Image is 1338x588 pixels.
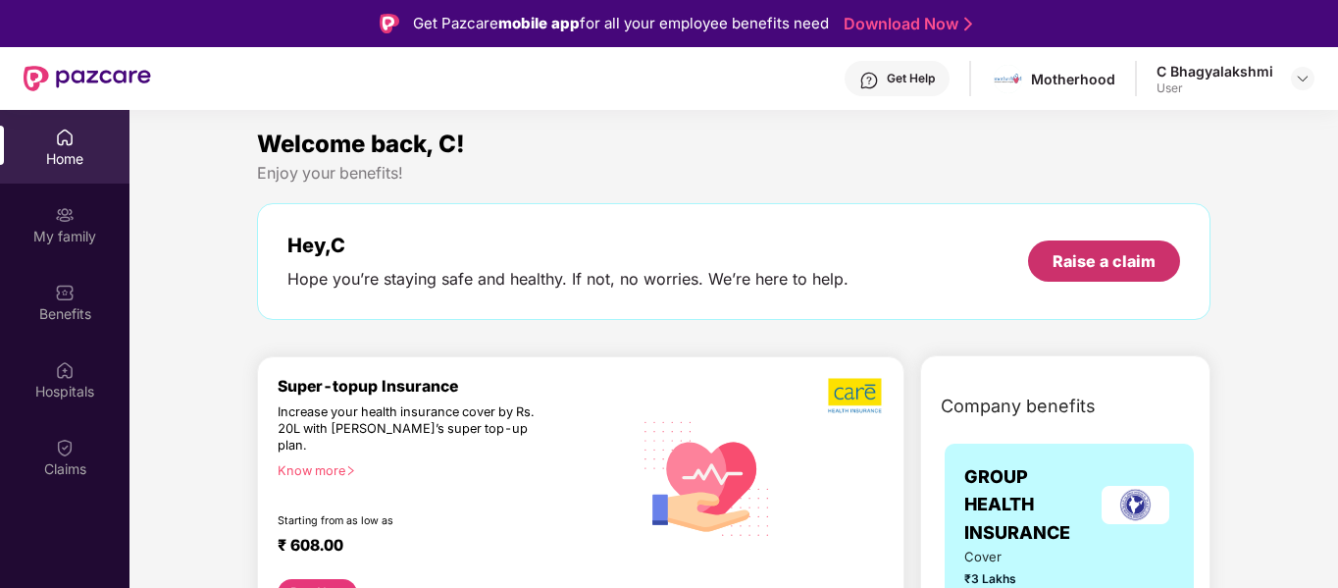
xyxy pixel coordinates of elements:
img: b5dec4f62d2307b9de63beb79f102df3.png [828,377,884,414]
img: New Pazcare Logo [24,66,151,91]
img: svg+xml;base64,PHN2ZyBpZD0iSGVscC0zMngzMiIgeG1sbnM9Imh0dHA6Ly93d3cudzMub3JnLzIwMDAvc3ZnIiB3aWR0aD... [859,71,879,90]
img: svg+xml;base64,PHN2ZyBpZD0iSG9zcGl0YWxzIiB4bWxucz0iaHR0cDovL3d3dy53My5vcmcvMjAwMC9zdmciIHdpZHRoPS... [55,360,75,380]
div: C Bhagyalakshmi [1157,62,1273,80]
img: Stroke [964,14,972,34]
span: Company benefits [941,393,1096,420]
div: Hope you’re staying safe and healthy. If not, no worries. We’re here to help. [287,269,849,290]
div: Raise a claim [1053,250,1156,272]
strong: mobile app [498,14,580,32]
div: Get Pazcare for all your employee benefits need [413,12,829,35]
div: Starting from as low as [278,514,548,528]
img: svg+xml;base64,PHN2ZyB4bWxucz0iaHR0cDovL3d3dy53My5vcmcvMjAwMC9zdmciIHhtbG5zOnhsaW5rPSJodHRwOi8vd3... [632,401,784,555]
span: right [345,465,356,476]
div: Increase your health insurance cover by Rs. 20L with [PERSON_NAME]’s super top-up plan. [278,404,546,454]
span: Welcome back, C! [257,130,465,158]
div: ₹ 608.00 [278,536,612,560]
div: Motherhood [1031,70,1115,88]
img: motherhood%20_%20logo.png [994,65,1022,93]
img: svg+xml;base64,PHN2ZyB3aWR0aD0iMjAiIGhlaWdodD0iMjAiIHZpZXdCb3g9IjAgMCAyMCAyMCIgZmlsbD0ibm9uZSIgeG... [55,205,75,225]
a: Download Now [844,14,966,34]
span: Cover [964,547,1056,567]
img: svg+xml;base64,PHN2ZyBpZD0iQmVuZWZpdHMiIHhtbG5zPSJodHRwOi8vd3d3LnczLm9yZy8yMDAwL3N2ZyIgd2lkdGg9Ij... [55,283,75,302]
img: svg+xml;base64,PHN2ZyBpZD0iQ2xhaW0iIHhtbG5zPSJodHRwOi8vd3d3LnczLm9yZy8yMDAwL3N2ZyIgd2lkdGg9IjIwIi... [55,438,75,457]
div: Enjoy your benefits! [257,163,1210,184]
img: svg+xml;base64,PHN2ZyBpZD0iSG9tZSIgeG1sbnM9Imh0dHA6Ly93d3cudzMub3JnLzIwMDAvc3ZnIiB3aWR0aD0iMjAiIG... [55,128,75,147]
span: ₹3 Lakhs [964,569,1056,588]
img: Logo [380,14,399,33]
div: Know more [278,463,620,477]
div: Get Help [887,71,935,86]
img: svg+xml;base64,PHN2ZyBpZD0iRHJvcGRvd24tMzJ4MzIiIHhtbG5zPSJodHRwOi8vd3d3LnczLm9yZy8yMDAwL3N2ZyIgd2... [1295,71,1311,86]
img: insurerLogo [1102,486,1169,524]
div: Hey, C [287,234,849,257]
div: User [1157,80,1273,96]
span: GROUP HEALTH INSURANCE [964,463,1097,547]
div: Super-topup Insurance [278,377,632,396]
